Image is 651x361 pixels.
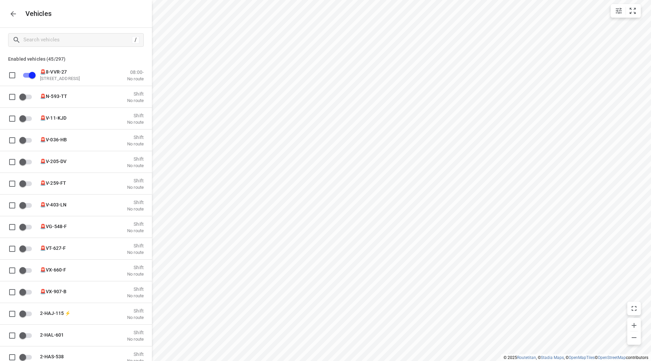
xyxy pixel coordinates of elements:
[20,10,52,18] p: Vehicles
[19,90,36,103] span: Enable
[19,220,36,233] span: Enable
[127,264,144,270] p: Shift
[541,355,564,360] a: Stadia Maps
[127,351,144,357] p: Shift
[40,76,108,81] p: [STREET_ADDRESS]
[626,4,639,18] button: Fit zoom
[19,307,36,320] span: Enable
[40,332,64,337] span: 2-HAL-601
[612,4,626,18] button: Map settings
[19,155,36,168] span: Enable
[40,69,67,74] span: 🚨8-VVR-27
[40,93,67,99] span: 🚨N-593-TT
[127,315,144,320] p: No route
[127,293,144,298] p: No route
[127,206,144,212] p: No route
[517,355,536,360] a: Routetitan
[40,223,67,229] span: 🚨VG-548-F
[19,329,36,342] span: Enable
[611,4,641,18] div: small contained button group
[23,35,132,45] input: Search vehicles
[127,184,144,190] p: No route
[127,221,144,226] p: Shift
[127,163,144,168] p: No route
[127,69,144,75] p: 08:00-
[127,98,144,103] p: No route
[127,178,144,183] p: Shift
[127,76,144,81] p: No route
[40,267,66,272] span: 🚨VX-660-F
[127,336,144,342] p: No route
[127,286,144,292] p: Shift
[569,355,595,360] a: OpenMapTiles
[40,158,66,164] span: 🚨V-205-DV
[127,308,144,313] p: Shift
[40,245,66,250] span: 🚨VT-627-F
[40,310,71,316] span: 2-HAJ-115 ⚡
[127,243,144,248] p: Shift
[127,134,144,140] p: Shift
[127,91,144,96] p: Shift
[132,36,139,44] div: /
[127,199,144,205] p: Shift
[40,180,66,185] span: 🚨V-259-FT
[127,141,144,146] p: No route
[40,354,64,359] span: 2-HAS-538
[19,242,36,255] span: Enable
[127,249,144,255] p: No route
[127,271,144,277] p: No route
[598,355,626,360] a: OpenStreetMap
[40,202,66,207] span: 🚨V-403-LN
[127,156,144,161] p: Shift
[19,264,36,277] span: Enable
[19,68,36,81] span: Disable
[19,112,36,125] span: Enable
[19,199,36,212] span: Enable
[40,115,66,120] span: 🚨V-11-KJD
[40,137,67,142] span: 🚨V-036-HB
[19,177,36,190] span: Enable
[127,119,144,125] p: No route
[504,355,648,360] li: © 2025 , © , © © contributors
[19,285,36,298] span: Enable
[127,228,144,233] p: No route
[127,329,144,335] p: Shift
[40,288,66,294] span: 🚨VX-907-B
[127,113,144,118] p: Shift
[19,134,36,146] span: Enable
